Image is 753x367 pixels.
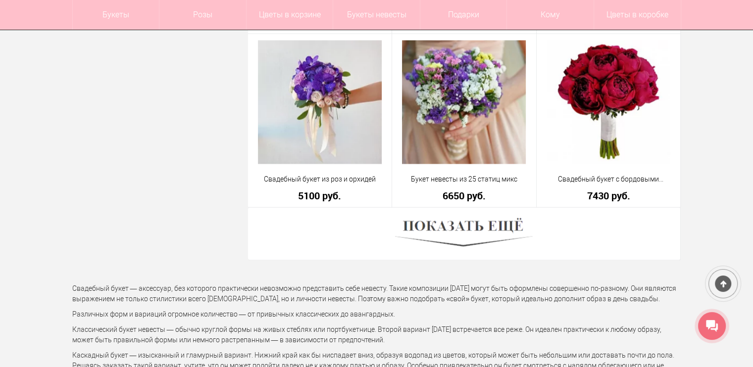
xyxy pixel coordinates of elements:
[72,309,681,319] p: Различных форм и вариаций огромное количество — от привычных классических до авангардных.
[547,40,670,164] img: Свадебный букет с бордовыми пионами
[543,174,674,184] a: Свадебный букет с бордовыми пионами
[399,190,530,200] a: 6650 руб.
[72,324,681,345] p: Классический букет невесты — обычно круглой формы на живых стеблях или портбукетнице. Второй вари...
[402,40,526,164] img: Букет невесты из 25 статиц микс
[254,190,386,200] a: 5100 руб.
[72,283,681,304] p: Свадебный букет — аксессуар, без которого практически невозможно представить себе невесту. Такие ...
[258,40,382,164] img: Свадебный букет из роз и орхидей
[395,229,533,237] a: Показать ещё
[254,174,386,184] a: Свадебный букет из роз и орхидей
[395,215,533,252] img: Показать ещё
[543,190,674,200] a: 7430 руб.
[399,174,530,184] a: Букет невесты из 25 статиц микс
